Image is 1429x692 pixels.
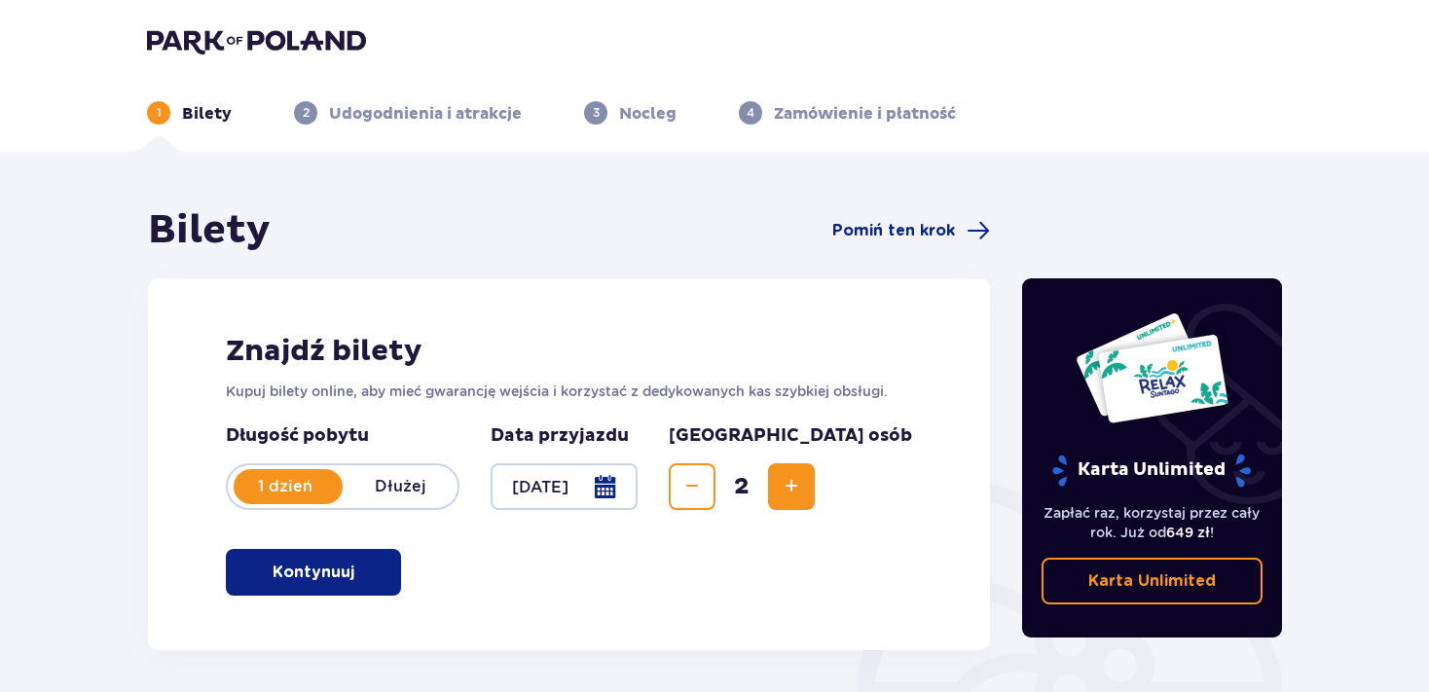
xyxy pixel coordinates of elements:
[1050,454,1253,488] p: Karta Unlimited
[1088,570,1216,592] p: Karta Unlimited
[148,206,271,255] h1: Bilety
[719,472,764,501] span: 2
[747,104,754,122] p: 4
[1166,525,1210,540] span: 649 zł
[228,476,343,497] p: 1 dzień
[329,103,522,125] p: Udogodnienia i atrakcje
[768,463,815,510] button: Increase
[669,463,715,510] button: Decrease
[303,104,310,122] p: 2
[593,104,600,122] p: 3
[669,424,912,448] p: [GEOGRAPHIC_DATA] osób
[157,104,162,122] p: 1
[832,220,955,241] span: Pomiń ten krok
[273,562,354,583] p: Kontynuuj
[619,103,677,125] p: Nocleg
[147,27,366,55] img: Park of Poland logo
[226,333,912,370] h2: Znajdź bilety
[182,103,232,125] p: Bilety
[491,424,629,448] p: Data przyjazdu
[226,549,401,596] button: Kontynuuj
[226,424,459,448] p: Długość pobytu
[832,219,990,242] a: Pomiń ten krok
[226,382,912,401] p: Kupuj bilety online, aby mieć gwarancję wejścia i korzystać z dedykowanych kas szybkiej obsługi.
[343,476,458,497] p: Dłużej
[1042,558,1264,604] a: Karta Unlimited
[1042,503,1264,542] p: Zapłać raz, korzystaj przez cały rok. Już od !
[774,103,956,125] p: Zamówienie i płatność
